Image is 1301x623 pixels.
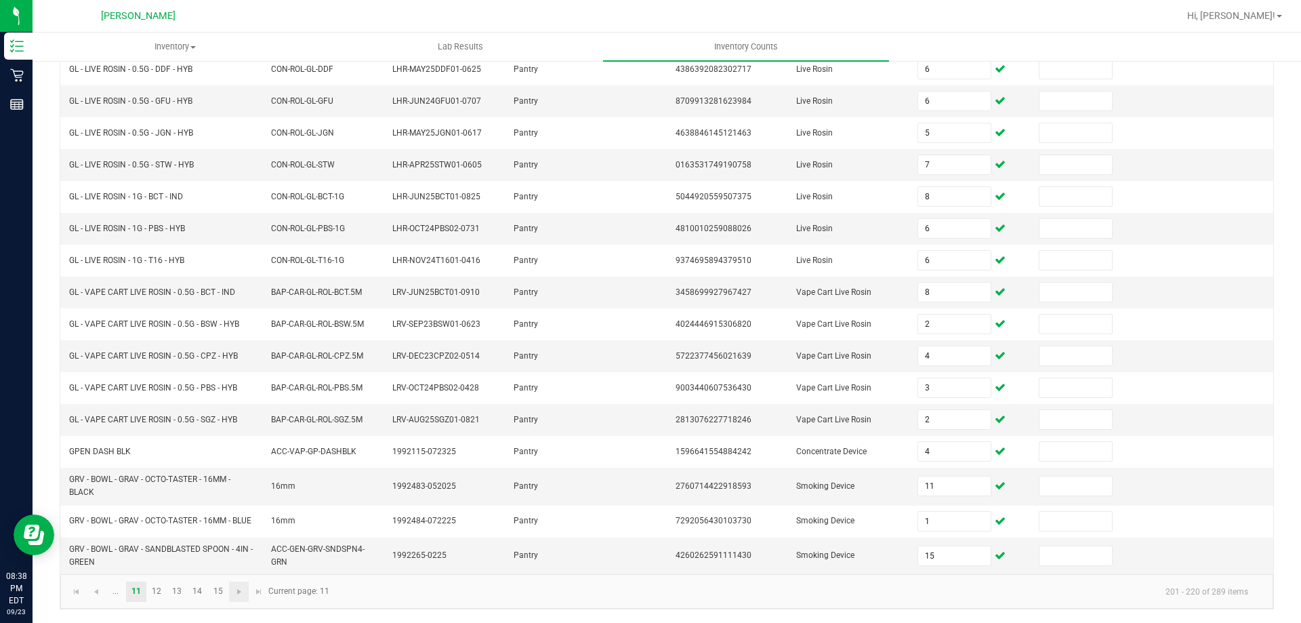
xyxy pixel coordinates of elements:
[514,351,538,361] span: Pantry
[514,287,538,297] span: Pantry
[10,98,24,111] inline-svg: Reports
[514,224,538,233] span: Pantry
[69,64,192,74] span: GL - LIVE ROSIN - 0.5G - DDF - HYB
[676,96,751,106] span: 8709913281623984
[69,447,131,456] span: GPEN DASH BLK
[796,351,871,361] span: Vape Cart Live Rosin
[676,128,751,138] span: 4638846145121463
[33,33,318,61] a: Inventory
[676,550,751,560] span: 4260262591111430
[676,351,751,361] span: 5722377456021639
[91,586,102,597] span: Go to the previous page
[392,383,479,393] span: LRV-OCT24PBS02-0428
[419,41,501,53] span: Lab Results
[271,319,364,329] span: BAP-CAR-GL-ROL-BSW.5M
[796,383,871,393] span: Vape Cart Live Rosin
[271,415,363,424] span: BAP-CAR-GL-ROL-SGZ.5M
[101,10,175,22] span: [PERSON_NAME]
[392,96,481,106] span: LHR-JUN24GFU01-0707
[392,128,482,138] span: LHR-MAY25JGN01-0617
[271,383,363,393] span: BAP-CAR-GL-ROL-PBS.5M
[514,64,538,74] span: Pantry
[69,544,253,567] span: GRV - BOWL - GRAV - SANDBLASTED SPOON - 4IN - GREEN
[69,224,185,233] span: GL - LIVE ROSIN - 1G - PBS - HYB
[318,33,603,61] a: Lab Results
[676,383,751,393] span: 9003440607536430
[69,319,239,329] span: GL - VAPE CART LIVE ROSIN - 0.5G - BSW - HYB
[796,481,854,491] span: Smoking Device
[676,192,751,201] span: 5044920559507375
[6,570,26,607] p: 08:38 PM EDT
[696,41,796,53] span: Inventory Counts
[514,447,538,456] span: Pantry
[796,550,854,560] span: Smoking Device
[69,475,230,497] span: GRV - BOWL - GRAV - OCTO-TASTER - 16MM - BLACK
[271,224,345,233] span: CON-ROL-GL-PBS-1G
[392,351,480,361] span: LRV-DEC23CPZ02-0514
[796,96,833,106] span: Live Rosin
[676,224,751,233] span: 4810010259088026
[69,128,193,138] span: GL - LIVE ROSIN - 0.5G - JGN - HYB
[147,582,167,602] a: Page 12
[271,64,333,74] span: CON-ROL-GL-DDF
[676,287,751,297] span: 3458699927967427
[796,64,833,74] span: Live Rosin
[676,64,751,74] span: 4386392082302717
[514,481,538,491] span: Pantry
[514,550,538,560] span: Pantry
[392,550,447,560] span: 1992265-0225
[271,160,335,169] span: CON-ROL-GL-STW
[514,160,538,169] span: Pantry
[188,582,207,602] a: Page 14
[10,68,24,82] inline-svg: Retail
[271,481,295,491] span: 16mm
[271,192,344,201] span: CON-ROL-GL-BCT-1G
[271,351,363,361] span: BAP-CAR-GL-ROL-CPZ.5M
[271,447,356,456] span: ACC-VAP-GP-DASHBLK
[796,256,833,265] span: Live Rosin
[1187,10,1275,21] span: Hi, [PERSON_NAME]!
[271,516,295,525] span: 16mm
[271,128,334,138] span: CON-ROL-GL-JGN
[676,160,751,169] span: 0163531749190758
[86,582,106,602] a: Go to the previous page
[676,256,751,265] span: 9374695894379510
[106,582,125,602] a: Page 10
[796,128,833,138] span: Live Rosin
[229,582,249,602] a: Go to the next page
[676,481,751,491] span: 2760714422918593
[271,256,344,265] span: CON-ROL-GL-T16-1G
[392,160,482,169] span: LHR-APR25STW01-0605
[69,351,238,361] span: GL - VAPE CART LIVE ROSIN - 0.5G - CPZ - HYB
[10,39,24,53] inline-svg: Inventory
[514,319,538,329] span: Pantry
[69,256,184,265] span: GL - LIVE ROSIN - 1G - T16 - HYB
[392,64,481,74] span: LHR-MAY25DDF01-0625
[796,415,871,424] span: Vape Cart Live Rosin
[392,481,456,491] span: 1992483-052025
[514,516,538,525] span: Pantry
[603,33,888,61] a: Inventory Counts
[514,128,538,138] span: Pantry
[514,256,538,265] span: Pantry
[392,415,480,424] span: LRV-AUG25SGZ01-0821
[126,582,146,602] a: Page 11
[66,582,86,602] a: Go to the first page
[71,586,82,597] span: Go to the first page
[271,96,333,106] span: CON-ROL-GL-GFU
[69,96,192,106] span: GL - LIVE ROSIN - 0.5G - GFU - HYB
[514,192,538,201] span: Pantry
[796,224,833,233] span: Live Rosin
[208,582,228,602] a: Page 15
[796,192,833,201] span: Live Rosin
[249,582,268,602] a: Go to the last page
[392,256,480,265] span: LHR-NOV24T1601-0416
[676,516,751,525] span: 7292056430103730
[69,383,237,393] span: GL - VAPE CART LIVE ROSIN - 0.5G - PBS - HYB
[253,586,264,597] span: Go to the last page
[514,383,538,393] span: Pantry
[69,287,235,297] span: GL - VAPE CART LIVE ROSIN - 0.5G - BCT - IND
[514,96,538,106] span: Pantry
[796,516,854,525] span: Smoking Device
[796,447,867,456] span: Concentrate Device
